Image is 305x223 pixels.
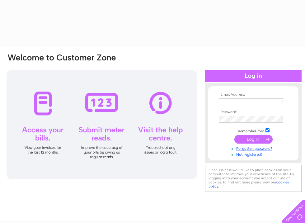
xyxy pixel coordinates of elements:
[205,165,302,192] div: Clear Business would like to place cookies on your computer to improve your experience of the sit...
[217,110,289,114] th: Password:
[217,127,289,134] td: Remember me?
[219,151,289,157] a: Not registered?
[217,93,289,97] th: Email Address:
[234,135,273,144] input: Submit
[219,145,289,151] a: Forgotten password?
[209,180,289,188] a: cookies policy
